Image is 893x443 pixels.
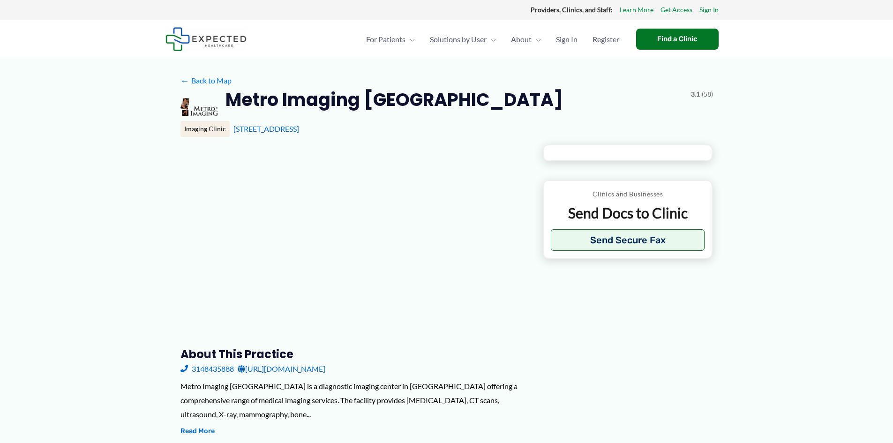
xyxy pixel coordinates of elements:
span: Menu Toggle [405,23,415,56]
strong: Providers, Clinics, and Staff: [531,6,613,14]
h3: About this practice [180,347,528,361]
span: ← [180,76,189,85]
div: Metro Imaging [GEOGRAPHIC_DATA] is a diagnostic imaging center in [GEOGRAPHIC_DATA] offering a co... [180,379,528,421]
a: 3148435888 [180,362,234,376]
span: About [511,23,532,56]
a: Get Access [660,4,692,16]
a: AboutMenu Toggle [503,23,548,56]
a: [URL][DOMAIN_NAME] [238,362,325,376]
a: Sign In [699,4,719,16]
span: (58) [702,88,713,100]
span: Sign In [556,23,578,56]
a: ←Back to Map [180,74,232,88]
p: Clinics and Businesses [551,188,705,200]
a: For PatientsMenu Toggle [359,23,422,56]
a: Learn More [620,4,653,16]
span: 3.1 [691,88,700,100]
span: Menu Toggle [487,23,496,56]
button: Read More [180,426,215,437]
a: [STREET_ADDRESS] [233,124,299,133]
span: Menu Toggle [532,23,541,56]
div: Imaging Clinic [180,121,230,137]
span: Solutions by User [430,23,487,56]
span: For Patients [366,23,405,56]
span: Register [593,23,619,56]
button: Send Secure Fax [551,229,705,251]
nav: Primary Site Navigation [359,23,627,56]
p: Send Docs to Clinic [551,204,705,222]
a: Find a Clinic [636,29,719,50]
a: Solutions by UserMenu Toggle [422,23,503,56]
h2: Metro Imaging [GEOGRAPHIC_DATA] [225,88,563,111]
a: Sign In [548,23,585,56]
img: Expected Healthcare Logo - side, dark font, small [165,27,247,51]
a: Register [585,23,627,56]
